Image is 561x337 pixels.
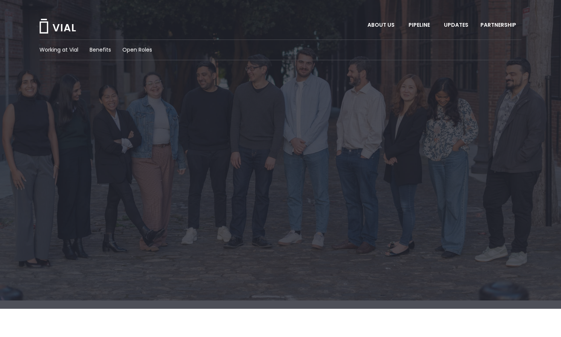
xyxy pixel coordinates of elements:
[122,46,152,54] a: Open Roles
[402,19,438,32] a: PIPELINEMenu Toggle
[39,19,76,34] img: Vial Logo
[40,46,78,54] a: Working at Vial
[438,19,474,32] a: UPDATES
[361,19,402,32] a: ABOUT USMenu Toggle
[90,46,111,54] a: Benefits
[474,19,524,32] a: PARTNERSHIPMenu Toggle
